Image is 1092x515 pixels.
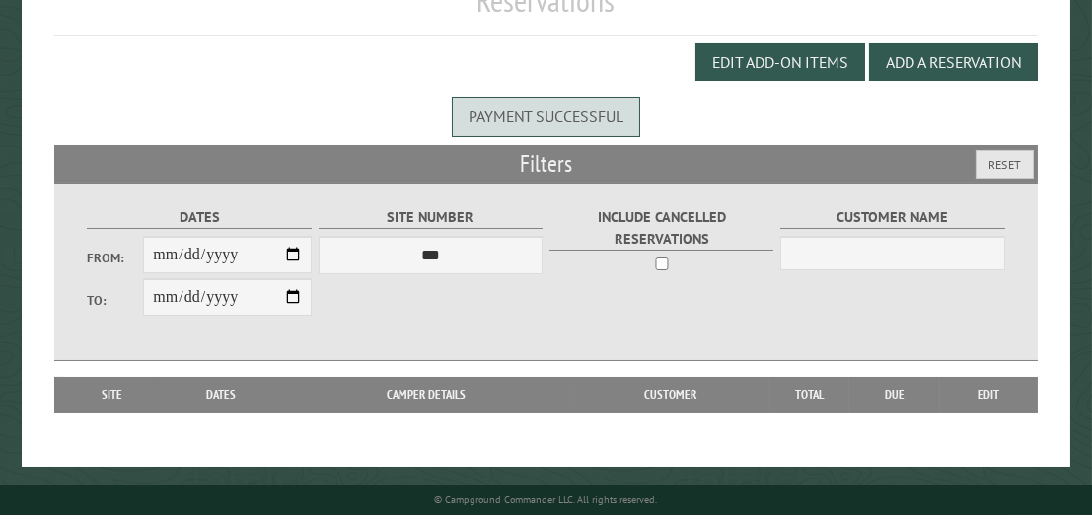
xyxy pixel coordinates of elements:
th: Total [770,377,849,412]
button: Reset [976,150,1034,179]
th: Camper Details [282,377,570,412]
small: © Campground Commander LLC. All rights reserved. [435,493,658,506]
img: tab_domain_overview_orange.svg [53,114,69,130]
label: Customer Name [780,206,1005,229]
th: Edit [940,377,1038,412]
th: Due [849,377,940,412]
h2: Filters [54,145,1037,183]
label: Include Cancelled Reservations [549,206,774,250]
img: website_grey.svg [32,51,47,67]
div: Domain: [DOMAIN_NAME] [51,51,217,67]
th: Customer [570,377,769,412]
img: tab_keywords_by_traffic_grey.svg [196,114,212,130]
label: To: [87,291,143,310]
th: Site [64,377,159,412]
button: Add a Reservation [869,43,1038,81]
label: Site Number [319,206,544,229]
div: Payment successful [452,97,640,136]
th: Dates [159,377,283,412]
div: v 4.0.25 [55,32,97,47]
div: Domain Overview [75,116,177,129]
label: Dates [87,206,312,229]
div: Keywords by Traffic [218,116,332,129]
img: logo_orange.svg [32,32,47,47]
label: From: [87,249,143,267]
button: Edit Add-on Items [695,43,865,81]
